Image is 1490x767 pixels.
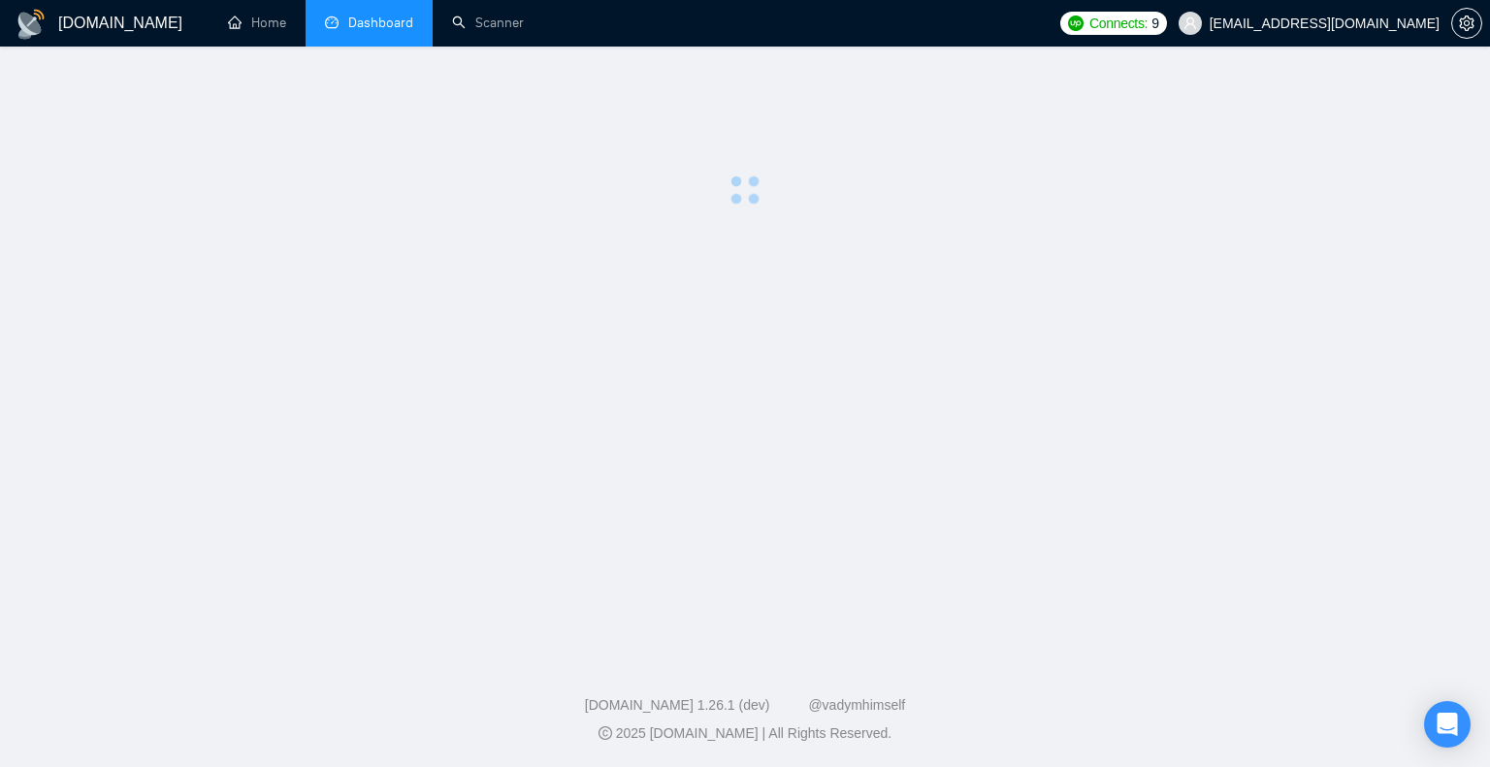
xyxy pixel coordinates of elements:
img: logo [16,9,47,40]
span: dashboard [325,16,339,29]
a: setting [1451,16,1482,31]
span: 9 [1151,13,1159,34]
span: user [1183,16,1197,30]
span: setting [1452,16,1481,31]
a: searchScanner [452,15,524,31]
a: [DOMAIN_NAME] 1.26.1 (dev) [585,697,770,713]
div: Open Intercom Messenger [1424,701,1471,748]
button: setting [1451,8,1482,39]
a: @vadymhimself [808,697,905,713]
div: 2025 [DOMAIN_NAME] | All Rights Reserved. [16,723,1474,744]
a: homeHome [228,15,286,31]
img: upwork-logo.png [1068,16,1084,31]
span: copyright [599,726,612,740]
span: Dashboard [348,15,413,31]
span: Connects: [1089,13,1148,34]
